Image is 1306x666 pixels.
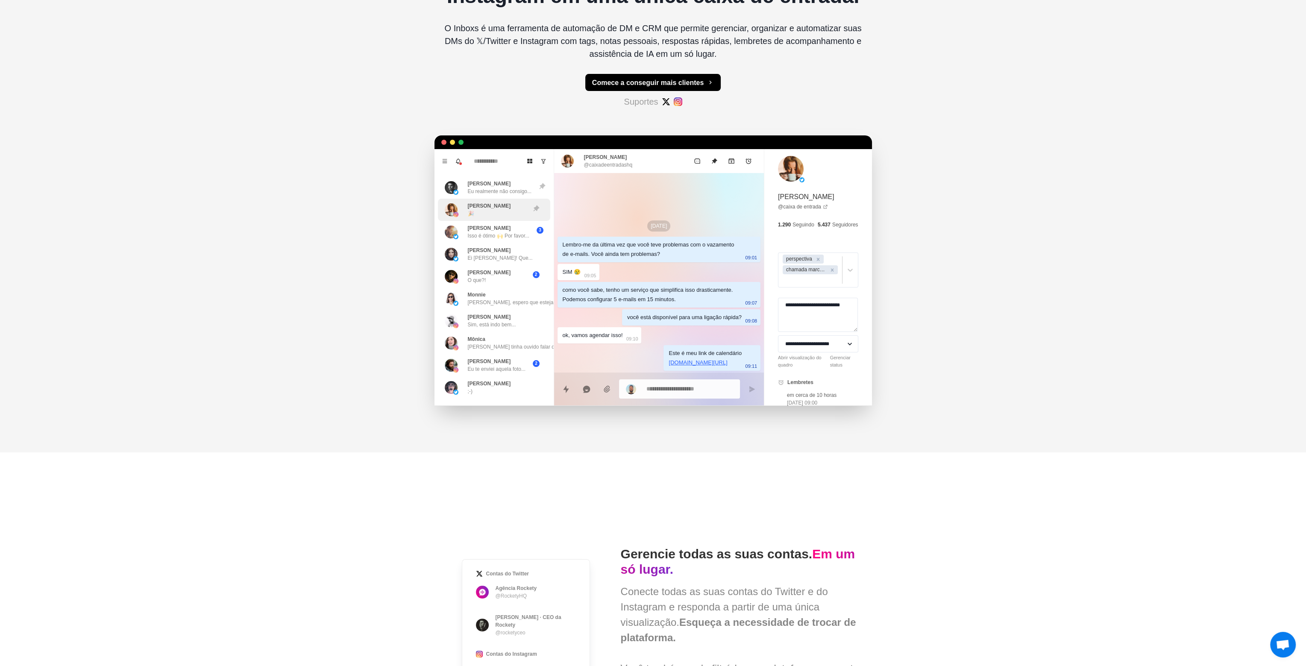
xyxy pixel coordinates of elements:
[674,97,682,106] img: #
[523,154,537,168] button: Visão do quadro
[468,270,511,276] font: [PERSON_NAME]
[778,204,783,210] font: @
[468,211,474,217] font: 🎉
[468,388,473,394] font: ;-)
[445,381,458,394] img: foto
[787,400,817,406] font: [DATE] 09:00
[828,265,837,274] div: Remover chamada agendada
[669,350,742,356] font: Este é meu link de calendário
[445,314,458,327] img: foto
[535,361,537,366] font: 2
[743,381,760,398] button: Enviar mensagem
[599,381,616,398] button: Adicionar mídia
[592,79,704,86] font: Comece a conseguir mais clientes
[561,155,574,167] img: foto
[578,381,595,398] button: Responder com IA
[563,287,734,302] font: como você sabe, tenho um serviço que simplifica isso drasticamente. Podemos configurar 5 e-mails ...
[445,226,458,238] img: foto
[626,336,638,341] font: 09:10
[445,248,458,261] img: foto
[621,547,855,576] font: Em um só lugar.
[468,255,533,261] font: Ei [PERSON_NAME]! Que...
[453,234,458,239] img: foto
[787,392,836,398] font: em cerca de 10 horas
[818,222,831,228] font: 5.437
[745,364,757,369] font: 09:11
[778,193,834,200] font: [PERSON_NAME]
[453,345,458,350] img: foto
[468,188,531,194] font: Eu realmente não consigo...
[787,379,813,385] font: Lembretes
[813,255,823,264] div: Remover cliente potencial
[453,323,458,328] img: foto
[468,203,511,209] font: [PERSON_NAME]
[537,154,550,168] button: Mostrar conversas não lidas
[626,384,636,394] img: foto
[621,586,828,628] font: Conecte todas as suas contas do Twitter e do Instagram e responda a partir de uma única visualiza...
[740,153,757,170] button: Adicionar lembrete
[468,344,582,350] font: [PERSON_NAME] tinha ouvido falar disso antes...
[783,204,821,210] font: caixa de entrada
[468,181,511,187] font: [PERSON_NAME]
[468,299,581,305] font: [PERSON_NAME], espero que esteja tudo bem...
[453,190,458,195] img: foto
[799,177,804,182] img: foto
[453,212,458,217] img: foto
[651,223,667,229] font: [DATE]
[438,154,452,168] button: Menu
[706,153,723,170] button: Desafixar
[563,332,623,338] font: ok, vamos agendar isso!
[558,381,575,398] button: Respostas rápidas
[584,162,633,168] font: @caixadeentradashq
[468,322,516,328] font: Sim, está indo bem...
[662,97,670,106] img: #
[535,273,537,277] font: 2
[689,153,706,170] button: Marcar como não lido
[584,154,627,160] font: [PERSON_NAME]
[745,300,757,305] font: 09:07
[832,222,858,228] font: Seguidores
[792,222,814,228] font: Seguindo
[445,270,458,283] img: foto
[468,358,511,364] font: [PERSON_NAME]
[778,156,804,182] img: foto
[468,314,511,320] font: [PERSON_NAME]
[1270,632,1296,657] a: Bate-papo aberto
[745,255,757,260] font: 09:01
[453,390,458,395] img: foto
[830,355,851,367] font: Gerenciar status
[778,203,828,211] a: @caixa de entrada
[468,336,485,342] font: Mônica
[468,225,511,231] font: [PERSON_NAME]
[723,153,740,170] button: Arquivo
[468,381,511,387] font: [PERSON_NAME]
[445,181,458,194] img: foto
[563,269,581,275] font: SIM 😢
[786,267,828,273] font: chamada marcada
[539,228,541,233] font: 3
[624,97,658,106] font: Suportes
[453,301,458,306] img: foto
[468,233,529,239] font: Isso é ótimo 🙌 Por favor...
[778,355,822,367] font: Abrir visualização do quadro
[585,74,721,91] button: Comece a conseguir mais clientes
[452,154,465,168] button: Notificações
[444,23,861,59] font: O Inboxs é uma ferramenta de automação de DM e CRM que permite gerenciar, organizar e automatizar...
[453,256,458,261] img: foto
[786,256,812,262] font: perspectiva
[669,359,727,366] font: [DOMAIN_NAME][URL]
[621,616,856,643] font: Esqueça a necessidade de trocar de plataforma.
[453,279,458,284] img: foto
[445,203,458,216] img: foto
[445,292,458,305] img: foto
[778,222,791,228] font: 1.290
[468,292,486,298] font: Monnie
[563,241,736,257] font: Lembro-me da última vez que você teve problemas com o vazamento de e-mails. Você ainda tem proble...
[745,318,757,323] font: 09:08
[468,366,525,372] font: Eu te enviei aquela foto...
[445,359,458,372] img: foto
[584,273,596,278] font: 09:05
[453,367,458,373] img: foto
[621,547,813,561] font: Gerencie todas as suas contas.
[468,277,486,283] font: O que?!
